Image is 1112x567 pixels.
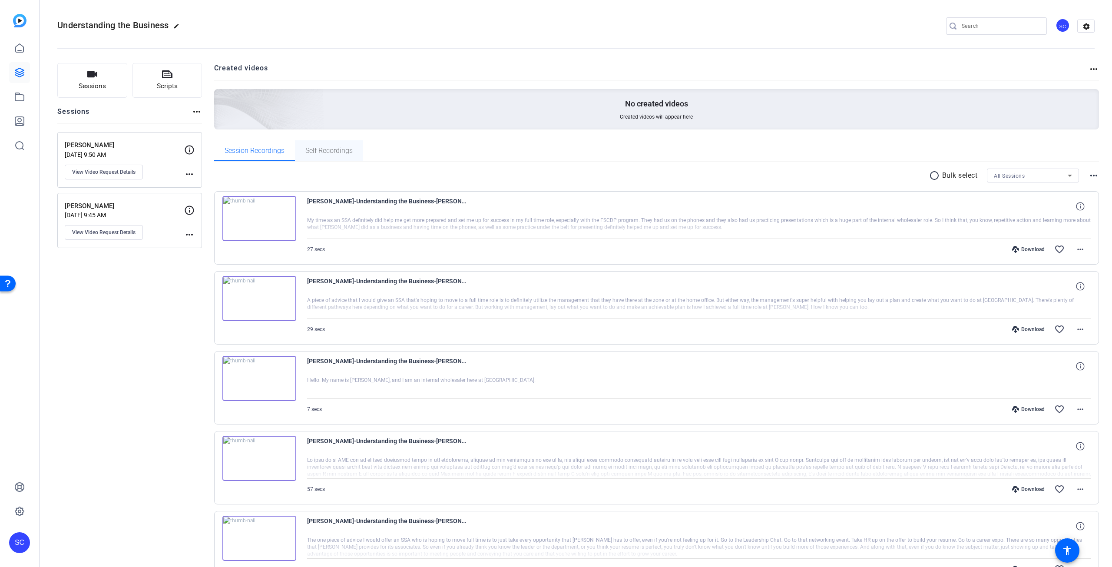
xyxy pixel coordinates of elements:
img: thumb-nail [222,516,296,561]
input: Search [962,21,1040,31]
div: Download [1008,406,1049,413]
span: 27 secs [307,246,325,252]
mat-icon: favorite_border [1054,244,1065,255]
p: [DATE] 9:45 AM [65,212,184,219]
mat-icon: more_horiz [1075,404,1086,414]
p: [DATE] 9:50 AM [65,151,184,158]
img: blue-gradient.svg [13,14,26,27]
p: [PERSON_NAME] [65,201,184,211]
mat-icon: more_horiz [1089,64,1099,74]
span: Scripts [157,81,178,91]
p: Bulk select [942,170,978,181]
button: View Video Request Details [65,225,143,240]
div: SC [9,532,30,553]
h2: Sessions [57,106,90,123]
mat-icon: favorite_border [1054,324,1065,335]
div: Download [1008,326,1049,333]
div: Download [1008,246,1049,253]
mat-icon: more_horiz [1075,324,1086,335]
mat-icon: edit [173,23,184,33]
h2: Created videos [214,63,1089,80]
div: SC [1056,18,1070,33]
span: Understanding the Business [57,20,169,30]
mat-icon: more_horiz [1075,244,1086,255]
span: View Video Request Details [72,169,136,176]
ngx-avatar: Stephen Conine [1056,18,1071,33]
mat-icon: settings [1078,20,1095,33]
span: [PERSON_NAME]-Understanding the Business-[PERSON_NAME]-1743099399835-webcam [307,356,468,377]
p: [PERSON_NAME] [65,140,184,150]
mat-icon: radio_button_unchecked [929,170,942,181]
img: thumb-nail [222,356,296,401]
p: No created videos [625,99,688,109]
span: [PERSON_NAME]-Understanding the Business-[PERSON_NAME]-1743099462122-webcam [307,276,468,297]
span: [PERSON_NAME]-Understanding the Business-[PERSON_NAME]-1743099620757-webcam [307,196,468,217]
span: Session Recordings [225,147,285,154]
mat-icon: accessibility [1062,545,1072,556]
mat-icon: more_horiz [1075,484,1086,494]
mat-icon: favorite_border [1054,404,1065,414]
img: thumb-nail [222,276,296,321]
button: Sessions [57,63,127,98]
span: All Sessions [994,173,1025,179]
span: 29 secs [307,326,325,332]
mat-icon: favorite_border [1054,484,1065,494]
mat-icon: more_horiz [184,229,195,240]
span: 57 secs [307,486,325,492]
button: Scripts [132,63,202,98]
span: [PERSON_NAME]-Understanding the Business-[PERSON_NAME]-1743083467566-webcam [307,436,468,457]
span: Created videos will appear here [620,113,693,120]
button: View Video Request Details [65,165,143,179]
img: thumb-nail [222,436,296,481]
span: 7 secs [307,406,322,412]
span: [PERSON_NAME]-Understanding the Business-[PERSON_NAME]-1743082846892-webcam [307,516,468,537]
mat-icon: more_horiz [184,169,195,179]
img: thumb-nail [222,196,296,241]
span: View Video Request Details [72,229,136,236]
span: Self Recordings [305,147,353,154]
img: Creted videos background [117,3,324,192]
mat-icon: more_horiz [1089,170,1099,181]
span: Sessions [79,81,106,91]
div: Download [1008,486,1049,493]
mat-icon: more_horiz [192,106,202,117]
